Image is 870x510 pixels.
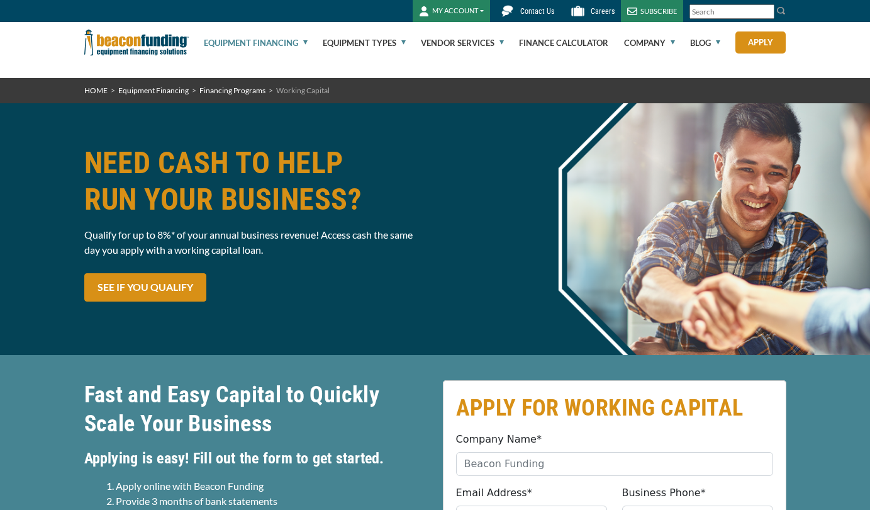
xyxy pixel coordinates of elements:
[323,23,406,63] a: Equipment Types
[456,432,542,447] label: Company Name*
[118,86,189,95] a: Equipment Financing
[456,485,532,501] label: Email Address*
[84,380,428,438] h2: Fast and Easy Capital to Quickly Scale Your Business
[622,485,706,501] label: Business Phone*
[276,86,330,95] span: Working Capital
[84,448,428,469] h4: Applying is easy! Fill out the form to get started.
[456,394,773,422] h2: APPLY FOR WORKING CAPITAL
[591,7,615,16] span: Careers
[456,452,773,476] input: Beacon Funding
[84,86,108,95] a: HOME
[776,6,786,16] img: Search
[199,86,265,95] a: Financing Programs
[84,22,189,63] img: Beacon Funding Corporation logo
[735,31,786,54] a: Apply
[84,273,206,302] a: SEE IF YOU QUALIFY
[84,181,428,218] span: RUN YOUR BUSINESS?
[116,494,428,509] li: Provide 3 months of bank statements
[520,7,554,16] span: Contact Us
[519,23,608,63] a: Finance Calculator
[761,7,771,17] a: Clear search text
[84,227,428,258] p: Qualify for up to 8%* of your annual business revenue! Access cash the same day you apply with a ...
[689,4,774,19] input: Search
[204,23,308,63] a: Equipment Financing
[690,23,720,63] a: Blog
[624,23,675,63] a: Company
[421,23,504,63] a: Vendor Services
[84,145,428,218] h1: NEED CASH TO HELP
[116,479,428,494] li: Apply online with Beacon Funding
